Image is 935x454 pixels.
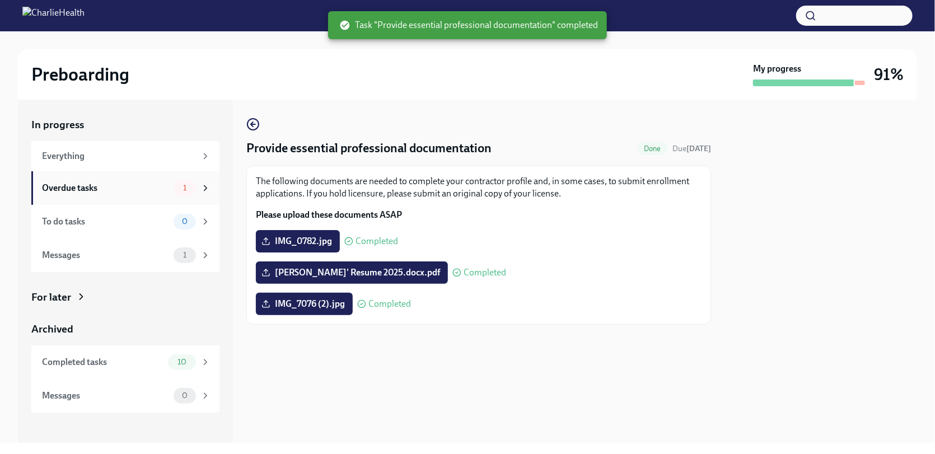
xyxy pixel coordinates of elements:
h3: 91% [874,64,904,85]
span: 1 [176,251,193,259]
a: Everything [31,141,219,171]
a: In progress [31,118,219,132]
span: IMG_0782.jpg [264,236,332,247]
span: [PERSON_NAME]' Resume 2025.docx.pdf [264,267,440,278]
span: Done [637,144,668,153]
div: For later [31,290,71,305]
div: Everything [42,150,196,162]
span: Completed [464,268,506,277]
h4: Provide essential professional documentation [246,140,492,157]
a: Overdue tasks1 [31,171,219,205]
span: IMG_7076 (2).jpg [264,298,345,310]
div: To do tasks [42,216,169,228]
a: Messages0 [31,379,219,413]
p: The following documents are needed to complete your contractor profile and, in some cases, to sub... [256,175,702,200]
span: 0 [175,217,194,226]
strong: [DATE] [686,144,711,153]
a: Completed tasks10 [31,345,219,379]
strong: Please upload these documents ASAP [256,209,402,220]
a: Archived [31,322,219,336]
span: 10 [171,358,193,366]
img: CharlieHealth [22,7,85,25]
div: Overdue tasks [42,182,169,194]
span: Task "Provide essential professional documentation" completed [339,19,598,31]
label: IMG_7076 (2).jpg [256,293,353,315]
span: Completed [368,299,411,308]
a: Messages1 [31,238,219,272]
div: Messages [42,249,169,261]
label: IMG_0782.jpg [256,230,340,252]
div: Messages [42,390,169,402]
div: Completed tasks [42,356,163,368]
label: [PERSON_NAME]' Resume 2025.docx.pdf [256,261,448,284]
span: September 11th, 2025 08:00 [672,143,711,154]
a: To do tasks0 [31,205,219,238]
span: Due [672,144,711,153]
strong: My progress [753,63,801,75]
a: For later [31,290,219,305]
span: Completed [356,237,398,246]
span: 0 [175,391,194,400]
span: 1 [176,184,193,192]
h2: Preboarding [31,63,129,86]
